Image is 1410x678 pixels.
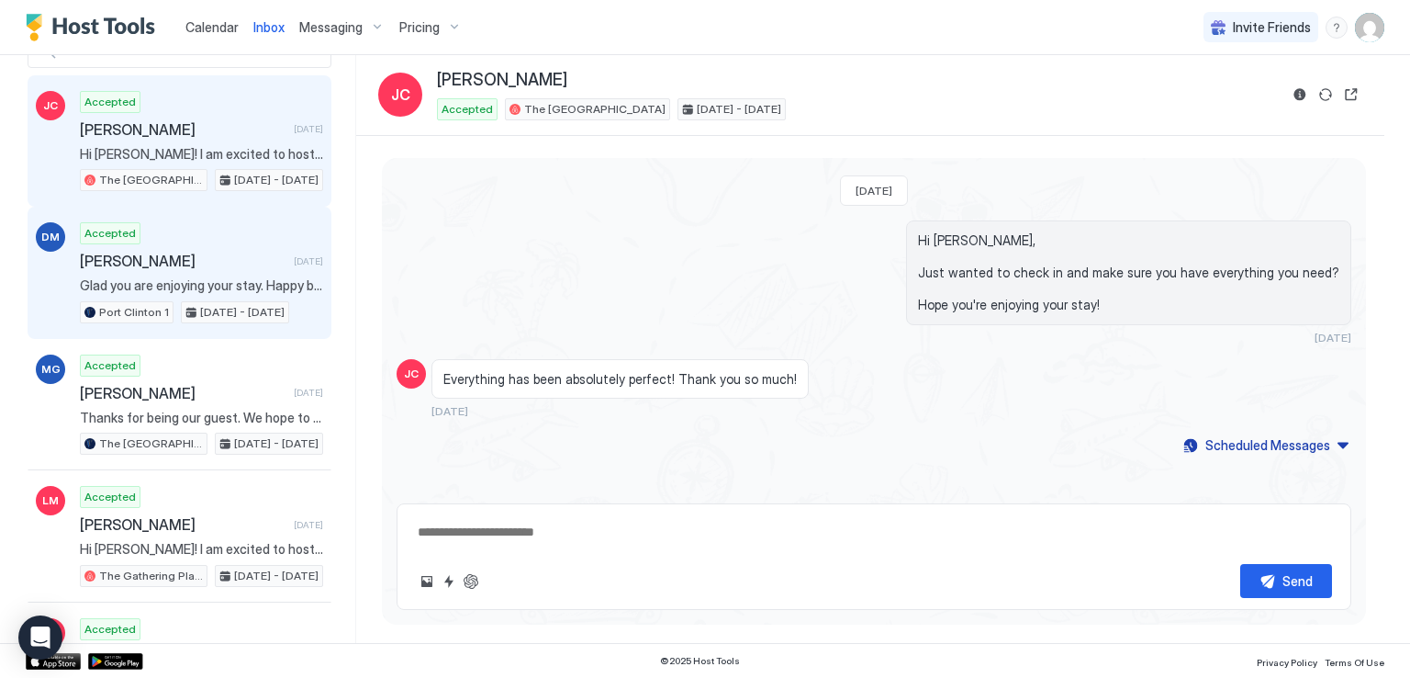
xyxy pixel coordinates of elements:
div: User profile [1355,13,1384,42]
span: Hi [PERSON_NAME]! I am excited to host you at The Gathering Place! LOCATION: [STREET_ADDRESS] KEY... [80,541,323,558]
span: Thanks for being our guest. We hope to host you again! I’ll send the crew over to fix the roof. [80,410,323,426]
span: [PERSON_NAME] [80,515,286,534]
span: [PERSON_NAME] [80,384,286,402]
span: [DATE] [294,387,323,399]
span: Everything has been absolutely perfect! Thank you so much! [443,371,797,388]
span: Privacy Policy [1257,657,1317,668]
button: Quick reply [438,571,460,593]
a: Calendar [185,17,239,37]
span: Accepted [84,357,136,374]
a: Google Play Store [88,653,143,670]
span: [PERSON_NAME] [437,70,567,91]
span: Hi [PERSON_NAME], Just wanted to check in and make sure you have everything you need? Hope you're... [918,232,1339,313]
span: LM [42,492,59,509]
a: Privacy Policy [1257,651,1317,671]
span: [DATE] - [DATE] [234,435,319,452]
span: [DATE] [431,404,468,418]
span: JC [391,84,410,106]
span: [PERSON_NAME] [80,120,286,139]
button: Reservation information [1289,84,1311,106]
div: menu [1326,17,1348,39]
span: Messaging [299,19,363,36]
button: Sync reservation [1315,84,1337,106]
span: Accepted [442,101,493,118]
span: [DATE] [294,519,323,531]
span: DM [41,229,60,245]
button: Send [1240,564,1332,598]
span: Port Clinton 1 [99,304,169,321]
span: The [GEOGRAPHIC_DATA] [99,172,203,188]
span: Accepted [84,94,136,110]
span: [DATE] - [DATE] [697,101,781,118]
div: Scheduled Messages [1205,435,1330,455]
span: Hi [PERSON_NAME]! I am excited to host you at The [GEOGRAPHIC_DATA]! LOCATION: [STREET_ADDRESS] K... [80,146,323,163]
a: Inbox [253,17,285,37]
span: Inbox [253,19,285,35]
span: Calendar [185,19,239,35]
span: Pricing [399,19,440,36]
span: Accepted [84,621,136,638]
a: Terms Of Use [1325,651,1384,671]
span: [DATE] [856,184,892,198]
span: JC [43,97,58,114]
button: Open reservation [1340,84,1362,106]
span: [DATE] - [DATE] [200,304,285,321]
span: [DATE] [294,123,323,135]
span: Glad you are enjoying your stay. Happy birthday to your son! [80,277,323,294]
span: [DATE] - [DATE] [234,568,319,584]
span: The Gathering Place [99,568,203,584]
a: Host Tools Logo [26,14,163,41]
span: The [GEOGRAPHIC_DATA] [99,435,203,452]
div: Open Intercom Messenger [18,616,62,660]
button: Upload image [416,571,438,593]
span: Accepted [84,489,136,505]
span: The [GEOGRAPHIC_DATA] [524,101,666,118]
div: Send [1282,571,1313,591]
span: Terms Of Use [1325,657,1384,668]
span: © 2025 Host Tools [660,655,740,667]
button: ChatGPT Auto Reply [460,571,482,593]
span: MG [41,361,61,378]
button: Scheduled Messages [1181,433,1351,458]
span: JC [404,366,419,382]
span: [PERSON_NAME] [80,252,286,270]
a: App Store [26,653,81,670]
span: [DATE] - [DATE] [234,172,319,188]
span: Invite Friends [1233,19,1311,36]
span: Accepted [84,225,136,242]
span: [DATE] [1315,331,1351,345]
span: [DATE] [294,255,323,267]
